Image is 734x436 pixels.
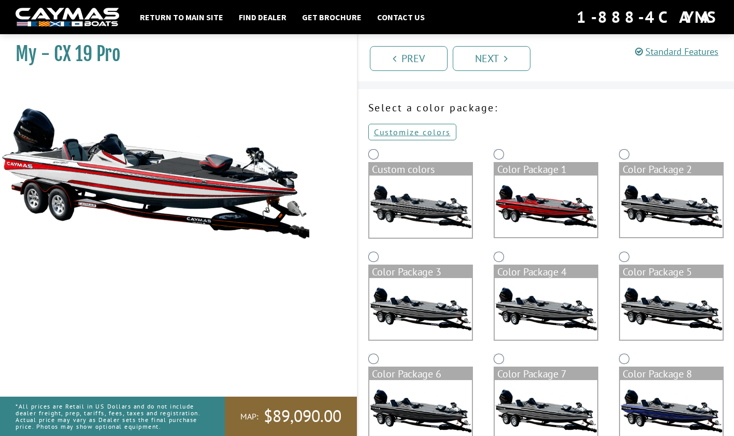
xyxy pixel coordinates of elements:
a: Prev [370,46,448,71]
img: color_package_456.png [495,176,597,237]
div: Color Package 6 [369,368,472,380]
img: white-logo-c9c8dbefe5ff5ceceb0f0178aa75bf4bb51f6bca0971e226c86eb53dfe498488.png [16,8,119,27]
p: Select a color package: [368,100,724,115]
a: Get Brochure [297,10,367,24]
a: Standard Features [635,46,718,57]
img: color_package_457.png [620,176,723,237]
a: Customize colors [368,124,456,140]
img: color_package_460.png [620,278,723,340]
img: color_package_459.png [495,278,597,340]
span: $89,090.00 [264,405,341,427]
a: MAP:$89,090.00 [225,397,357,436]
a: Find Dealer [234,10,292,24]
div: Color Package 7 [495,368,597,380]
div: Color Package 5 [620,266,723,278]
span: MAP: [240,411,258,422]
div: Color Package 8 [620,368,723,380]
div: Color Package 4 [495,266,597,278]
a: Contact Us [372,10,430,24]
div: Color Package 2 [620,163,723,176]
div: Custom colors [369,163,472,176]
div: 1-888-4CAYMAS [577,6,718,28]
a: Next [453,46,530,71]
div: Color Package 1 [495,163,597,176]
h1: My - CX 19 Pro [16,42,331,66]
p: *All prices are Retail in US Dollars and do not include dealer freight, prep, tariffs, fees, taxe... [16,398,202,435]
div: Color Package 3 [369,266,472,278]
a: Return to main site [135,10,228,24]
img: color_package_458.png [369,278,472,340]
img: cx-Base-Layer.png [369,176,472,238]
